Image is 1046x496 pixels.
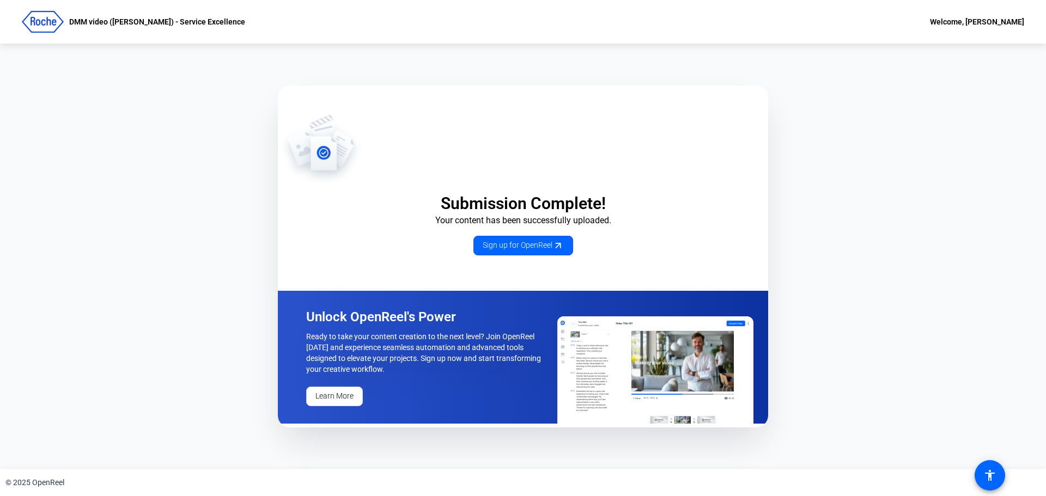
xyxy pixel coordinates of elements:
mat-icon: accessibility [983,469,996,482]
span: Sign up for OpenReel [483,240,564,251]
p: Unlock OpenReel's Power [306,308,545,326]
div: Welcome, [PERSON_NAME] [930,15,1024,28]
div: © 2025 OpenReel [5,477,64,488]
img: OpenReel [557,316,753,424]
p: Your content has been successfully uploaded. [278,214,768,227]
span: Learn More [315,390,354,402]
a: Sign up for OpenReel [473,236,573,255]
p: Ready to take your content creation to the next level? Join OpenReel [DATE] and experience seamle... [306,331,545,375]
p: DMM video ([PERSON_NAME]) - Service Excellence [69,15,245,28]
a: Learn More [306,387,363,406]
img: OpenReel [278,114,364,185]
p: Submission Complete! [278,193,768,214]
img: OpenReel logo [22,11,64,33]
